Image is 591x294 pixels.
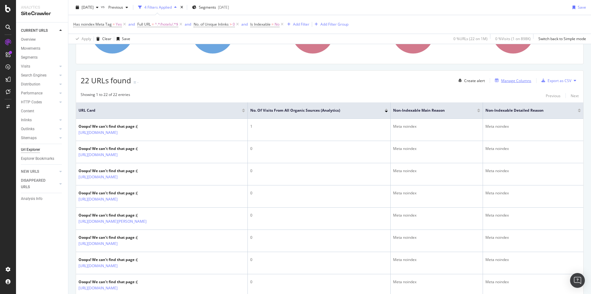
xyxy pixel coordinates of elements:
[21,36,64,43] a: Overview
[464,78,485,83] div: Create alert
[136,2,179,12] button: 4 Filters Applied
[21,155,64,162] a: Explorer Bookmarks
[21,27,48,34] div: CURRENT URLS
[78,130,118,136] a: [URL][DOMAIN_NAME]
[492,77,531,84] button: Manage Columns
[485,168,581,174] div: Meta noindex
[285,21,309,28] button: Add Filter
[393,124,480,129] div: Meta noindex
[21,36,36,43] div: Overview
[122,36,130,41] div: Save
[485,124,581,129] div: Meta noindex
[78,257,144,263] div: Ooops! We can’t find that page :(
[82,5,94,10] span: 2025 Sep. 21st
[571,93,579,98] div: Next
[381,6,478,59] div: A chart.
[78,285,118,291] a: [URL][DOMAIN_NAME]
[199,5,216,10] span: Segments
[81,75,131,85] span: 22 URLs found
[21,177,58,190] a: DISAPPEARED URLS
[570,273,585,288] div: Open Intercom Messenger
[81,92,130,99] div: Showing 1 to 22 of 22 entries
[21,126,58,132] a: Outlinks
[78,108,240,113] span: URL Card
[570,2,586,12] button: Save
[501,78,531,83] div: Manage Columns
[21,72,46,79] div: Search Engines
[271,22,274,27] span: =
[233,20,235,29] span: 0
[546,93,561,98] div: Previous
[78,174,118,180] a: [URL][DOMAIN_NAME]
[241,21,248,27] button: and
[21,90,58,97] a: Performance
[230,22,232,27] span: >
[312,21,348,28] button: Add Filter Group
[21,135,58,141] a: Sitemaps
[485,190,581,196] div: Meta noindex
[78,190,144,196] div: Ooops! We can’t find that page :(
[78,218,147,225] a: [URL][DOMAIN_NAME][PERSON_NAME]
[21,72,58,79] a: Search Engines
[21,5,63,10] div: Analytics
[393,235,480,240] div: Meta noindex
[293,22,309,27] div: Add Filter
[485,108,569,113] span: Non-Indexable Detailed Reason
[137,80,139,85] div: -
[21,117,32,123] div: Inlinks
[393,108,468,113] span: Non-Indexable Main Reason
[456,76,485,85] button: Create alert
[393,279,480,285] div: Meta noindex
[250,279,388,285] div: 0
[106,2,131,12] button: Previous
[485,257,581,263] div: Meta noindex
[250,22,271,27] span: Is Indexable
[539,76,571,85] button: Export as CSV
[485,146,581,151] div: Meta noindex
[250,124,388,129] div: 1
[128,22,135,27] div: and
[78,168,144,174] div: Ooops! We can’t find that page :(
[114,34,130,44] button: Save
[73,34,91,44] button: Apply
[21,99,42,106] div: HTTP Codes
[78,213,173,218] div: Ooops! We can’t find that page :(
[185,22,191,27] div: and
[21,117,58,123] a: Inlinks
[241,22,248,27] div: and
[21,63,58,70] a: Visits
[393,146,480,151] div: Meta noindex
[21,196,42,202] div: Analysis Info
[113,22,115,27] span: =
[179,4,184,10] div: times
[78,146,144,151] div: Ooops! We can’t find that page :(
[21,27,58,34] a: CURRENT URLS
[538,36,586,41] div: Switch back to Simple mode
[250,168,388,174] div: 0
[78,263,118,269] a: [URL][DOMAIN_NAME]
[106,5,123,10] span: Previous
[78,235,144,240] div: Ooops! We can’t find that page :(
[485,235,581,240] div: Meta noindex
[21,177,52,190] div: DISAPPEARED URLS
[250,108,376,113] span: No. of Visits from All Organic Sources (Analytics)
[21,63,30,70] div: Visits
[128,21,135,27] button: and
[548,78,571,83] div: Export as CSV
[21,54,64,61] a: Segments
[78,152,118,158] a: [URL][DOMAIN_NAME]
[250,190,388,196] div: 0
[102,36,111,41] div: Clear
[21,196,64,202] a: Analysis Info
[21,168,39,175] div: NEW URLS
[393,213,480,218] div: Meta noindex
[485,213,581,218] div: Meta noindex
[82,36,91,41] div: Apply
[393,168,480,174] div: Meta noindex
[21,10,63,17] div: SiteCrawler
[21,147,40,153] div: Url Explorer
[250,235,388,240] div: 0
[536,34,586,44] button: Switch back to Simple mode
[21,168,58,175] a: NEW URLS
[578,5,586,10] div: Save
